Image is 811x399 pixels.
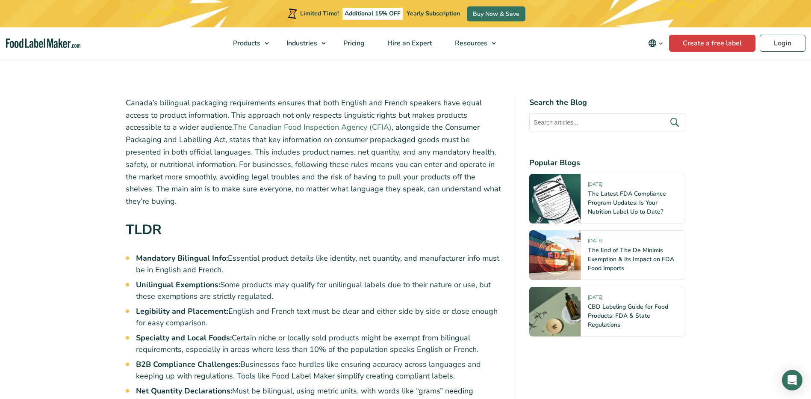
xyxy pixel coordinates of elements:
a: Login [760,35,805,52]
strong: Unilingual Exemptions: [136,280,220,290]
strong: Specialty and Local Foods: [136,333,232,343]
li: Some products may qualify for unilingual labels due to their nature or use, but these exemptions ... [136,279,502,302]
li: Businesses face hurdles like ensuring accuracy across languages and keeping up with regulations. ... [136,359,502,382]
strong: B2B Compliance Challenges: [136,359,240,369]
span: Limited Time! [300,9,339,18]
li: Certain niche or locally sold products might be exempt from bilingual requirements, especially in... [136,332,502,355]
h4: Search the Blog [529,97,685,108]
a: The End of The De Minimis Exemption & Its Impact on FDA Food Imports [588,246,674,272]
span: [DATE] [588,238,602,247]
span: Pricing [341,39,366,48]
a: The Canadian Food Inspection Agency (CFIA) [233,122,392,132]
span: Yearly Subscription [407,9,460,18]
button: Change language [642,35,669,52]
span: Industries [284,39,318,48]
strong: TLDR [126,220,162,239]
input: Search articles... [529,113,685,131]
a: Industries [275,27,330,59]
a: Food Label Maker homepage [6,39,80,48]
a: The Latest FDA Compliance Program Updates: Is Your Nutrition Label Up to Date? [588,190,666,216]
span: [DATE] [588,181,602,191]
span: [DATE] [588,294,602,304]
span: Products [230,39,261,48]
span: Hire an Expert [385,39,433,48]
a: Resources [444,27,500,59]
strong: Legibility and Placement: [136,306,228,316]
div: Open Intercom Messenger [782,370,802,390]
li: Essential product details like identity, net quantity, and manufacturer info must be in English a... [136,253,502,276]
strong: Mandatory Bilingual Info: [136,253,228,263]
h4: Popular Blogs [529,157,685,169]
strong: Net Quantity Declarations: [136,386,232,396]
a: Create a free label [669,35,755,52]
a: Hire an Expert [376,27,442,59]
li: English and French text must be clear and either side by side or close enough for easy comparison. [136,306,502,329]
a: Products [222,27,273,59]
span: Resources [452,39,488,48]
a: CBD Labeling Guide for Food Products: FDA & State Regulations [588,303,668,329]
span: Additional 15% OFF [342,8,403,20]
a: Buy Now & Save [467,6,525,21]
p: Canada’s bilingual packaging requirements ensures that both English and French speakers have equa... [126,97,502,208]
a: Pricing [332,27,374,59]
